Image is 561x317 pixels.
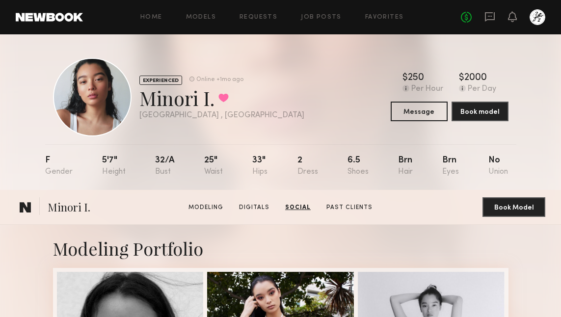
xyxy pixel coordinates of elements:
[240,14,277,21] a: Requests
[488,156,508,176] div: No
[186,14,216,21] a: Models
[45,156,73,176] div: F
[464,73,487,83] div: 2000
[391,102,448,121] button: Message
[297,156,318,176] div: 2
[322,203,376,212] a: Past Clients
[139,76,182,85] div: EXPERIENCED
[48,200,90,217] span: Minori I.
[252,156,267,176] div: 33"
[411,85,443,94] div: Per Hour
[185,203,227,212] a: Modeling
[155,156,175,176] div: 32/a
[482,197,545,217] button: Book Model
[398,156,413,176] div: Brn
[139,85,304,111] div: Minori I.
[402,73,408,83] div: $
[408,73,424,83] div: 250
[442,156,459,176] div: Brn
[53,237,508,260] div: Modeling Portfolio
[365,14,404,21] a: Favorites
[281,203,315,212] a: Social
[482,203,545,211] a: Book Model
[196,77,243,83] div: Online +1mo ago
[235,203,273,212] a: Digitals
[452,102,508,121] button: Book model
[301,14,342,21] a: Job Posts
[102,156,126,176] div: 5'7"
[140,14,162,21] a: Home
[459,73,464,83] div: $
[139,111,304,120] div: [GEOGRAPHIC_DATA] , [GEOGRAPHIC_DATA]
[468,85,496,94] div: Per Day
[347,156,369,176] div: 6.5
[204,156,223,176] div: 25"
